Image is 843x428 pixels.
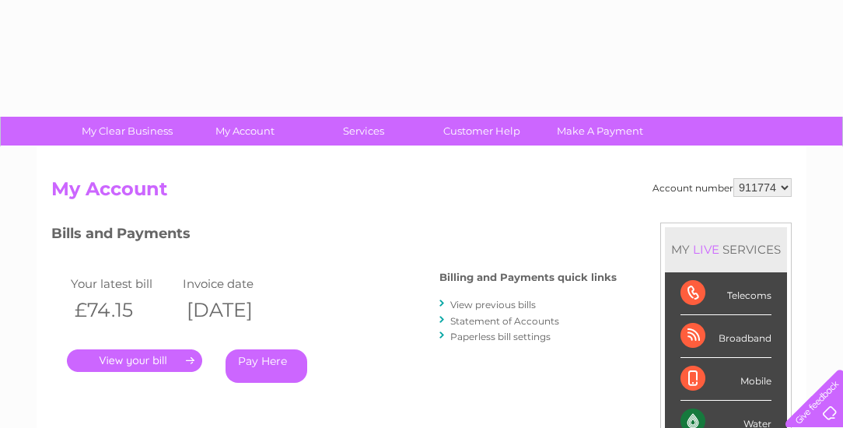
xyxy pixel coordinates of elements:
a: Statement of Accounts [450,315,559,327]
h3: Bills and Payments [51,223,617,250]
div: Telecoms [680,272,771,315]
div: Broadband [680,315,771,358]
div: Mobile [680,358,771,401]
h2: My Account [51,178,792,208]
th: £74.15 [67,294,179,326]
td: Invoice date [179,273,291,294]
a: View previous bills [450,299,536,310]
a: Make A Payment [536,117,664,146]
a: Services [299,117,428,146]
a: . [67,349,202,372]
h4: Billing and Payments quick links [439,272,617,283]
a: My Clear Business [63,117,191,146]
div: LIVE [690,242,722,257]
div: MY SERVICES [665,227,787,272]
a: Customer Help [418,117,546,146]
th: [DATE] [179,294,291,326]
a: Paperless bill settings [450,331,551,342]
a: Pay Here [226,349,307,383]
a: My Account [181,117,310,146]
td: Your latest bill [67,273,179,294]
div: Account number [652,178,792,197]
